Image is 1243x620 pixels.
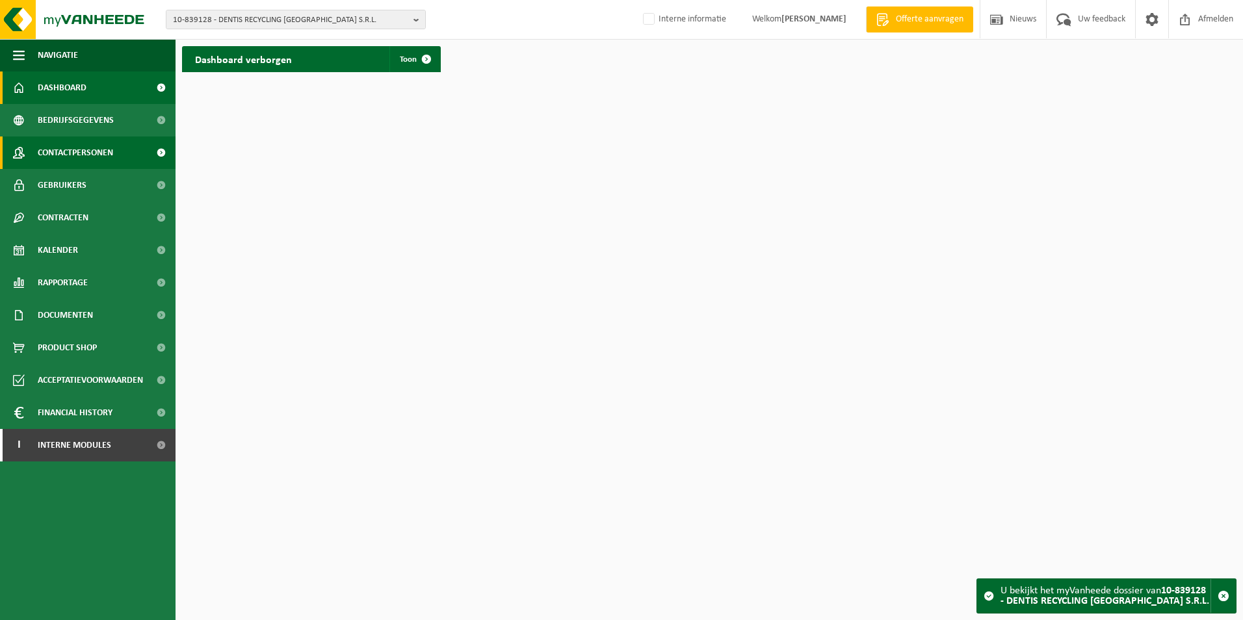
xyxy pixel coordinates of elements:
[38,396,112,429] span: Financial History
[173,10,408,30] span: 10-839128 - DENTIS RECYCLING [GEOGRAPHIC_DATA] S.R.L.
[1001,586,1209,606] strong: 10-839128 - DENTIS RECYCLING [GEOGRAPHIC_DATA] S.R.L.
[38,39,78,71] span: Navigatie
[640,10,726,29] label: Interne informatie
[166,10,426,29] button: 10-839128 - DENTIS RECYCLING [GEOGRAPHIC_DATA] S.R.L.
[866,6,973,32] a: Offerte aanvragen
[38,331,97,364] span: Product Shop
[38,201,88,234] span: Contracten
[182,46,305,71] h2: Dashboard verborgen
[38,364,143,396] span: Acceptatievoorwaarden
[38,169,86,201] span: Gebruikers
[1001,579,1210,613] div: U bekijkt het myVanheede dossier van
[38,234,78,266] span: Kalender
[38,266,88,299] span: Rapportage
[389,46,439,72] a: Toon
[38,136,113,169] span: Contactpersonen
[400,55,417,64] span: Toon
[38,299,93,331] span: Documenten
[781,14,846,24] strong: [PERSON_NAME]
[38,71,86,104] span: Dashboard
[38,429,111,461] span: Interne modules
[13,429,25,461] span: I
[893,13,967,26] span: Offerte aanvragen
[38,104,114,136] span: Bedrijfsgegevens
